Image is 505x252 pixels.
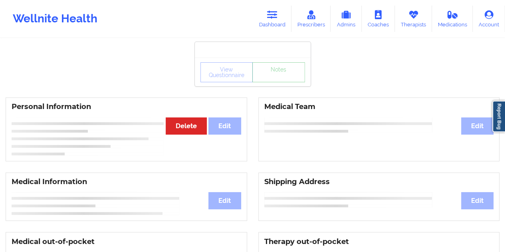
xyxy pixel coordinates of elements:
a: Account [473,6,505,32]
a: Dashboard [253,6,291,32]
h3: Medical out-of-pocket [12,237,241,246]
a: Medications [432,6,473,32]
a: Report Bug [492,101,505,132]
a: Therapists [395,6,432,32]
h3: Therapy out-of-pocket [264,237,494,246]
h3: Medical Information [12,177,241,187]
a: Admins [331,6,362,32]
a: Coaches [362,6,395,32]
a: Prescribers [291,6,331,32]
h3: Personal Information [12,102,241,111]
h3: Medical Team [264,102,494,111]
h3: Shipping Address [264,177,494,187]
button: Delete [166,117,207,135]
